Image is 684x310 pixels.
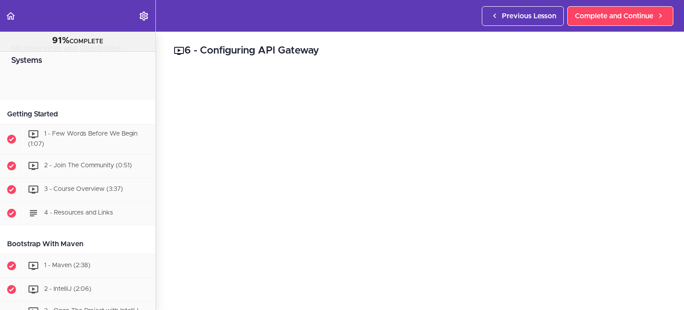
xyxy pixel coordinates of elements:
[44,262,90,269] span: 1 - Maven (2:38)
[138,11,149,21] svg: Settings Menu
[52,36,69,45] span: 91%
[44,210,113,216] span: 4 - Resources and Links
[28,131,138,147] span: 1 - Few Words Before We Begin (1:07)
[5,11,16,21] svg: Back to course curriculum
[44,286,91,292] span: 2 - IntelliJ (2:06)
[44,162,132,169] span: 2 - Join The Community (0:51)
[482,6,564,26] a: Previous Lesson
[567,6,673,26] a: Complete and Continue
[502,11,556,21] span: Previous Lesson
[44,186,123,192] span: 3 - Course Overview (3:37)
[11,35,144,47] div: COMPLETE
[174,43,666,58] h2: 6 - Configuring API Gateway
[575,11,653,21] span: Complete and Continue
